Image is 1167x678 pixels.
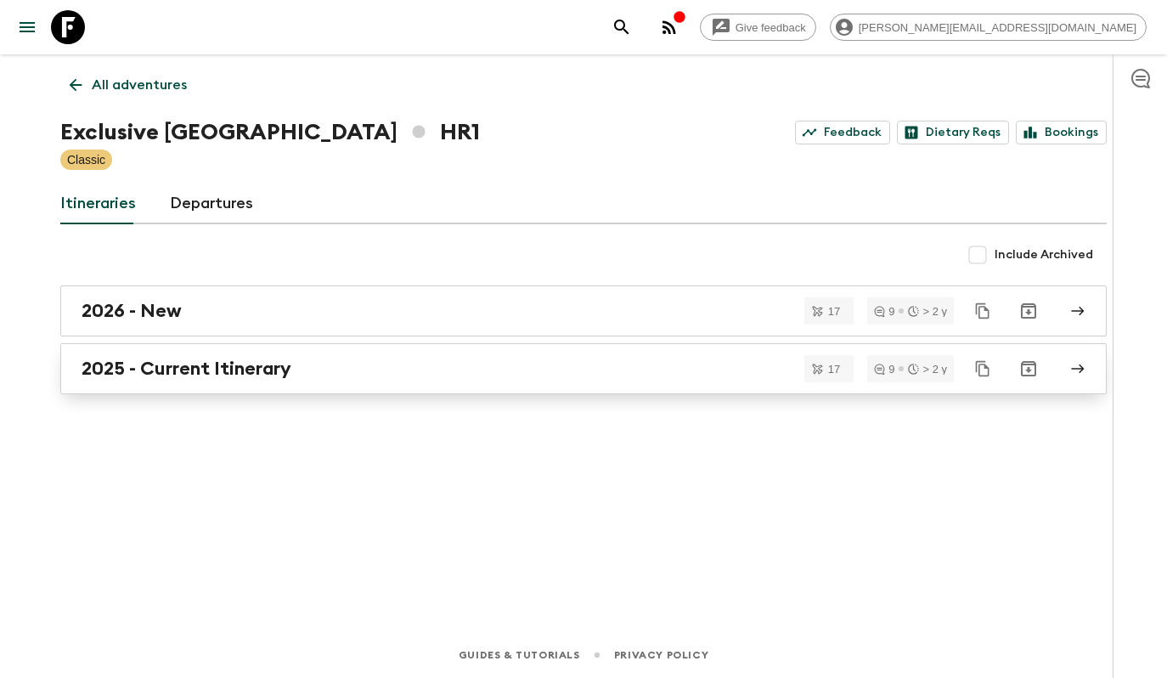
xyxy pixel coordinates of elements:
p: Classic [67,151,105,168]
a: All adventures [60,68,196,102]
span: 17 [818,364,850,375]
a: Guides & Tutorials [459,646,580,664]
div: 9 [874,364,894,375]
a: Give feedback [700,14,816,41]
a: Dietary Reqs [897,121,1009,144]
button: Duplicate [967,353,998,384]
h1: Exclusive [GEOGRAPHIC_DATA] HR1 [60,116,480,150]
a: 2026 - New [60,285,1107,336]
div: > 2 y [908,306,947,317]
h2: 2025 - Current Itinerary [82,358,291,380]
a: Feedback [795,121,890,144]
a: Bookings [1016,121,1107,144]
button: Archive [1012,352,1046,386]
a: Privacy Policy [614,646,708,664]
p: All adventures [92,75,187,95]
div: 9 [874,306,894,317]
a: Departures [170,184,253,224]
div: > 2 y [908,364,947,375]
div: [PERSON_NAME][EMAIL_ADDRESS][DOMAIN_NAME] [830,14,1147,41]
span: Include Archived [995,246,1093,263]
button: search adventures [605,10,639,44]
a: Itineraries [60,184,136,224]
button: menu [10,10,44,44]
a: 2025 - Current Itinerary [60,343,1107,394]
button: Archive [1012,294,1046,328]
span: [PERSON_NAME][EMAIL_ADDRESS][DOMAIN_NAME] [849,21,1146,34]
button: Duplicate [967,296,998,326]
span: Give feedback [726,21,815,34]
h2: 2026 - New [82,300,182,322]
span: 17 [818,306,850,317]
